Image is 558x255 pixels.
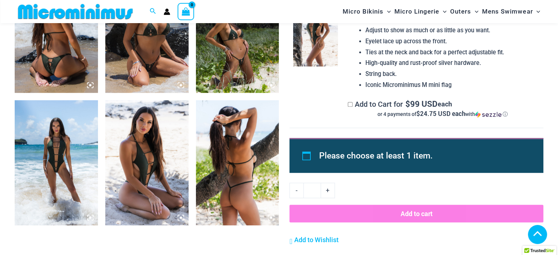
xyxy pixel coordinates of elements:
[439,2,446,21] span: Menu Toggle
[533,2,540,21] span: Menu Toggle
[450,2,471,21] span: Outers
[482,2,533,21] span: Mens Swimwear
[348,110,537,118] div: or 4 payments of$24.75 USD eachwithSezzle Click to learn more about Sezzle
[448,2,480,21] a: OutersMenu ToggleMenu Toggle
[319,147,526,164] li: Please choose at least 1 item.
[365,69,537,80] li: String back.
[383,2,391,21] span: Menu Toggle
[15,100,98,225] img: Link Army 8650 One Piece 12
[365,58,537,69] li: High-quality and rust-proof silver hardware.
[341,2,393,21] a: Micro BikinisMenu ToggleMenu Toggle
[405,100,437,108] span: 99 USD
[289,205,543,222] button: Add to cart
[405,98,410,109] span: $
[365,36,537,47] li: Eyelet lace up across the front.
[416,109,465,118] span: $24.75 USD each
[289,183,303,198] a: -
[348,100,537,118] label: Add to Cart for
[303,183,321,198] input: Product quantity
[105,100,189,225] img: Link Army 8650 One Piece
[438,100,452,108] span: each
[294,236,339,244] span: Add to Wishlist
[348,102,353,107] input: Add to Cart for$99 USD eachor 4 payments of$24.75 USD eachwithSezzle Click to learn more about Se...
[365,80,537,91] li: Iconic Microminimus M mini flag
[480,2,542,21] a: Mens SwimwearMenu ToggleMenu Toggle
[475,111,502,118] img: Sezzle
[365,47,537,58] li: Ties at the neck and back for a perfect adjustable fit.
[365,25,537,36] li: Adjust to show as much or as little as you want.
[348,110,537,118] div: or 4 payments of with
[289,234,338,245] a: Add to Wishlist
[150,7,156,16] a: Search icon link
[15,3,136,20] img: MM SHOP LOGO FLAT
[164,8,170,15] a: Account icon link
[196,100,279,225] img: Link Army 8650 One Piece
[178,3,194,20] a: View Shopping Cart, empty
[321,183,335,198] a: +
[471,2,478,21] span: Menu Toggle
[394,2,439,21] span: Micro Lingerie
[343,2,383,21] span: Micro Bikinis
[393,2,448,21] a: Micro LingerieMenu ToggleMenu Toggle
[340,1,543,22] nav: Site Navigation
